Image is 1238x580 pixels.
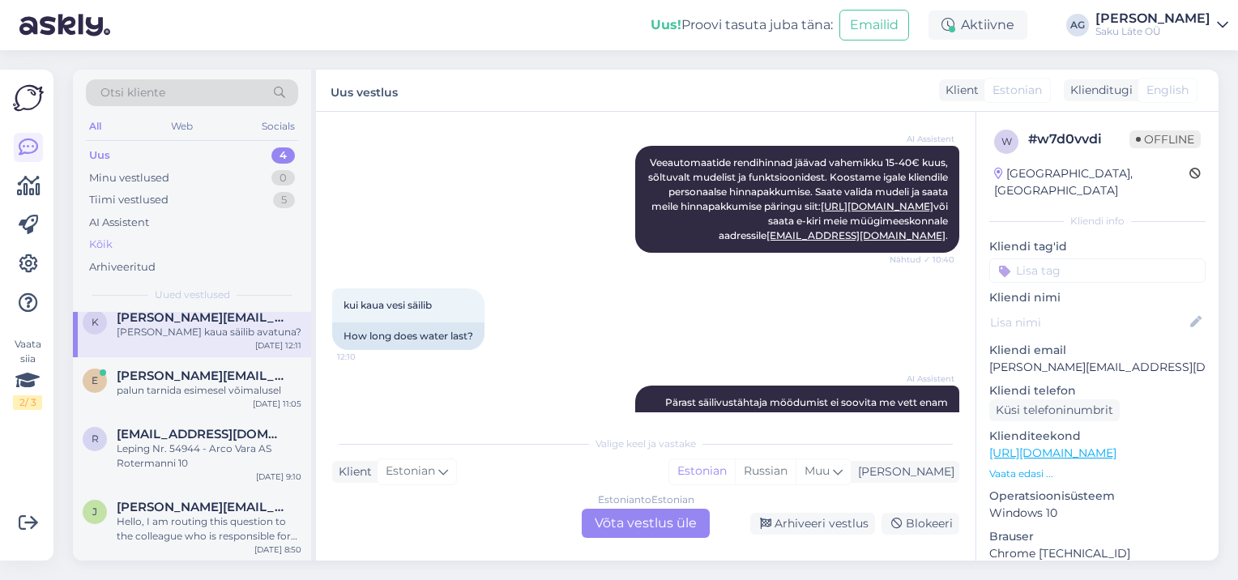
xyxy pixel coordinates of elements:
span: J [92,505,97,518]
img: Askly Logo [13,83,44,113]
div: Kliendi info [989,214,1206,228]
div: Estonian to Estonian [598,493,694,507]
span: Otsi kliente [100,84,165,101]
p: Windows 10 [989,505,1206,522]
div: palun tarnida esimesel võimalusel [117,383,301,398]
div: Tiimi vestlused [89,192,169,208]
div: [PERSON_NAME] kaua säilib avatuna? [117,325,301,339]
b: Uus! [651,17,681,32]
span: Estonian [386,463,435,480]
span: Nähtud ✓ 10:40 [890,254,954,266]
div: Arhiveeri vestlus [750,513,875,535]
p: Operatsioonisüsteem [989,488,1206,505]
a: [PERSON_NAME]Saku Läte OÜ [1095,12,1228,38]
span: Veeautomaatide rendihinnad jäävad vahemikku 15-40€ kuus, sõltuvalt mudelist ja funktsioonidest. K... [648,156,950,241]
a: [URL][DOMAIN_NAME] [821,200,933,212]
span: eggert.kalmo@oma.ee [117,369,285,383]
span: kui kaua vesi säilib [344,299,432,311]
span: 12:10 [337,351,398,363]
p: Kliendi tag'id [989,238,1206,255]
div: Kõik [89,237,113,253]
div: Uus [89,147,110,164]
span: AI Assistent [894,373,954,385]
p: [PERSON_NAME][EMAIL_ADDRESS][DOMAIN_NAME] [989,359,1206,376]
span: AI Assistent [894,133,954,145]
div: Võta vestlus üle [582,509,710,538]
div: [DATE] 8:50 [254,544,301,556]
div: Leping Nr. 54944 - Arco Vara AS Rotermanni 10 [117,441,301,471]
button: Emailid [839,10,909,41]
div: Klienditugi [1064,82,1133,99]
span: Uued vestlused [155,288,230,302]
div: [PERSON_NAME] [852,463,954,480]
span: Pärast säilivustähtaja möödumist ei soovita me vett enam joomiseks tarbida. [665,396,950,423]
div: [DATE] 11:05 [253,398,301,410]
p: Klienditeekond [989,428,1206,445]
span: Estonian [993,82,1042,99]
div: Vaata siia [13,337,42,410]
span: kristo@envteenused.ee [117,310,285,325]
div: # w7d0vvdi [1028,130,1129,149]
p: Kliendi nimi [989,289,1206,306]
span: Offline [1129,130,1201,148]
span: reelika.vaiksaar@arcovara.com [117,427,285,441]
div: Minu vestlused [89,170,169,186]
span: e [92,374,98,386]
div: 4 [271,147,295,164]
div: How long does water last? [332,322,485,350]
div: Hello, I am routing this question to the colleague who is responsible for this topic. The reply m... [117,514,301,544]
div: Klient [332,463,372,480]
div: AI Assistent [89,215,149,231]
span: r [92,433,99,445]
div: 0 [271,170,295,186]
div: [DATE] 12:11 [255,339,301,352]
div: Aktiivne [928,11,1027,40]
div: Estonian [669,459,735,484]
div: 5 [273,192,295,208]
span: Jelena.parn@vertexestonia.eu [117,500,285,514]
span: k [92,316,99,328]
span: English [1146,82,1189,99]
input: Lisa tag [989,258,1206,283]
div: [DATE] 9:10 [256,471,301,483]
div: Blokeeri [882,513,959,535]
div: Saku Läte OÜ [1095,25,1210,38]
div: All [86,116,105,137]
div: Proovi tasuta juba täna: [651,15,833,35]
p: Vaata edasi ... [989,467,1206,481]
p: Kliendi email [989,342,1206,359]
div: Arhiveeritud [89,259,156,275]
div: Küsi telefoninumbrit [989,399,1120,421]
input: Lisa nimi [990,313,1187,331]
div: Web [168,116,196,137]
a: [EMAIL_ADDRESS][DOMAIN_NAME] [766,229,946,241]
div: 2 / 3 [13,395,42,410]
span: w [1001,135,1012,147]
div: Klient [939,82,979,99]
div: Socials [258,116,298,137]
a: [URL][DOMAIN_NAME] [989,446,1116,460]
div: AG [1066,14,1089,36]
p: Brauser [989,528,1206,545]
div: [GEOGRAPHIC_DATA], [GEOGRAPHIC_DATA] [994,165,1189,199]
div: Russian [735,459,796,484]
div: [PERSON_NAME] [1095,12,1210,25]
label: Uus vestlus [331,79,398,101]
div: Valige keel ja vastake [332,437,959,451]
p: Chrome [TECHNICAL_ID] [989,545,1206,562]
p: Kliendi telefon [989,382,1206,399]
span: Muu [805,463,830,478]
